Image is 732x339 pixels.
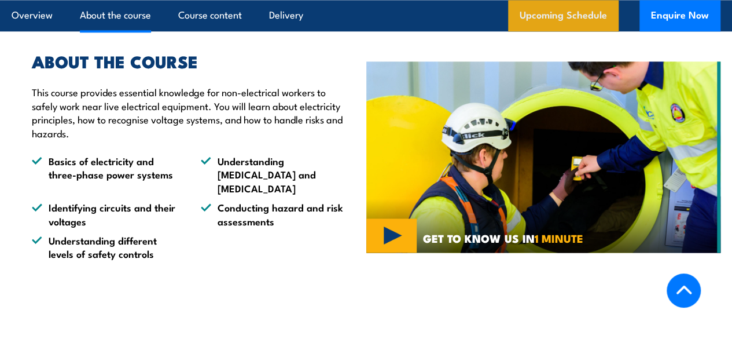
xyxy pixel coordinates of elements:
[201,154,349,195] li: Understanding [MEDICAL_DATA] and [MEDICAL_DATA]
[32,234,180,261] li: Understanding different levels of safety controls
[32,201,180,228] li: Identifying circuits and their voltages
[32,154,180,195] li: Basics of electricity and three-phase power systems
[32,53,349,68] h2: ABOUT THE COURSE
[201,201,349,228] li: Conducting hazard and risk assessments
[423,233,583,243] span: GET TO KNOW US IN
[32,85,349,140] p: This course provides essential knowledge for non-electrical workers to safely work near live elec...
[535,229,583,246] strong: 1 MINUTE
